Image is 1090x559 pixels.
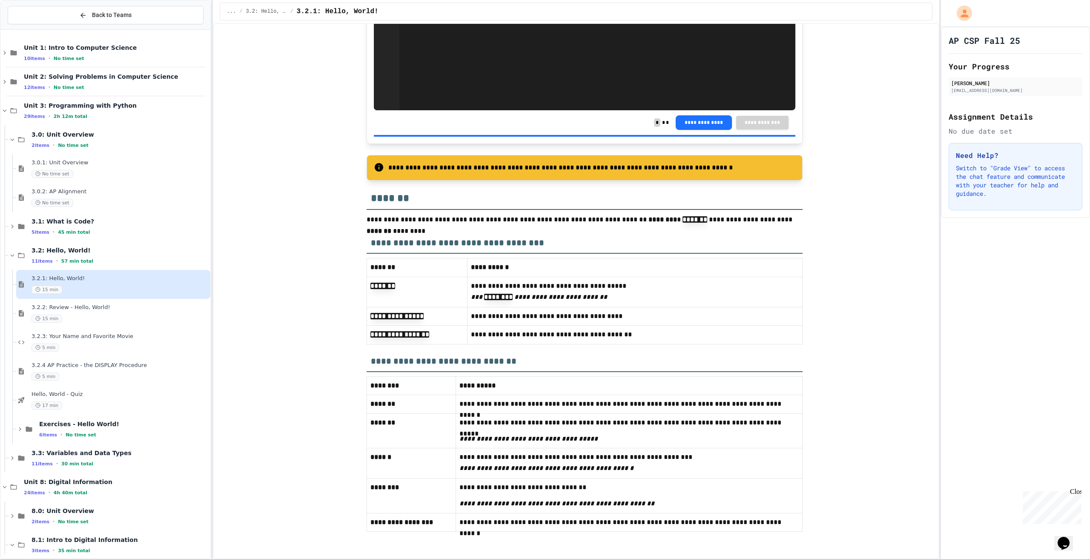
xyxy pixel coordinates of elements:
span: 11 items [32,461,53,467]
span: 3.1: What is Code? [32,218,209,225]
span: No time set [58,143,89,148]
span: 17 min [32,401,62,410]
span: • [53,142,54,149]
span: 57 min total [61,258,93,264]
span: 5 min [32,373,59,381]
span: No time set [54,56,84,61]
span: • [49,84,50,91]
span: 3 items [32,548,49,553]
span: 3.2: Hello, World! [32,247,209,254]
span: 24 items [24,490,45,496]
span: 11 items [32,258,53,264]
span: No time set [32,170,73,178]
span: / [290,8,293,15]
span: Back to Teams [92,11,132,20]
span: 15 min [32,315,62,323]
span: 3.0.2: AP Alignment [32,188,209,195]
span: ... [227,8,236,15]
span: No time set [66,432,96,438]
span: • [53,518,54,525]
span: 5 min [32,344,59,352]
span: 35 min total [58,548,90,553]
span: Unit 3: Programming with Python [24,102,209,109]
div: [EMAIL_ADDRESS][DOMAIN_NAME] [951,87,1080,94]
h2: Your Progress [949,60,1082,72]
span: 3.2.1: Hello, World! [32,275,209,282]
span: 2 items [32,519,49,525]
span: / [239,8,242,15]
span: 2 items [32,143,49,148]
span: 5 items [32,229,49,235]
div: [PERSON_NAME] [951,79,1080,87]
button: Back to Teams [8,6,204,24]
span: Unit 2: Solving Problems in Computer Science [24,73,209,80]
div: Chat with us now!Close [3,3,59,54]
div: No due date set [949,126,1082,136]
iframe: chat widget [1019,488,1081,524]
h1: AP CSP Fall 25 [949,34,1020,46]
span: 10 items [24,56,45,61]
span: 3.2.4 AP Practice - the DISPLAY Procedure [32,362,209,369]
span: 2h 12m total [54,114,87,119]
span: • [60,431,62,438]
span: 3.2: Hello, World! [246,8,287,15]
span: 3.2.3: Your Name and Favorite Movie [32,333,209,340]
span: No time set [54,85,84,90]
span: No time set [32,199,73,207]
span: • [53,229,54,235]
span: 3.0: Unit Overview [32,131,209,138]
span: Unit 8: Digital Information [24,478,209,486]
span: • [56,258,58,264]
p: Switch to "Grade View" to access the chat feature and communicate with your teacher for help and ... [956,164,1075,198]
span: 8.1: Intro to Digital Information [32,536,209,544]
div: My Account [948,3,974,23]
span: 8.0: Unit Overview [32,507,209,515]
span: 3.2.1: Hello, World! [297,6,379,17]
span: • [49,489,50,496]
span: • [53,547,54,554]
span: 12 items [24,85,45,90]
span: 29 items [24,114,45,119]
span: No time set [58,519,89,525]
iframe: chat widget [1054,525,1081,550]
span: Hello, World - Quiz [32,391,209,398]
span: 30 min total [61,461,93,467]
h3: Need Help? [956,150,1075,161]
span: 6 items [39,432,57,438]
span: • [56,460,58,467]
span: 45 min total [58,229,90,235]
span: • [49,113,50,120]
span: 3.2.2: Review - Hello, World! [32,304,209,311]
span: 3.0.1: Unit Overview [32,159,209,166]
span: • [49,55,50,62]
span: 15 min [32,286,62,294]
span: Exercises - Hello World! [39,420,209,428]
span: Unit 1: Intro to Computer Science [24,44,209,52]
span: 4h 40m total [54,490,87,496]
h2: Assignment Details [949,111,1082,123]
span: 3.3: Variables and Data Types [32,449,209,457]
